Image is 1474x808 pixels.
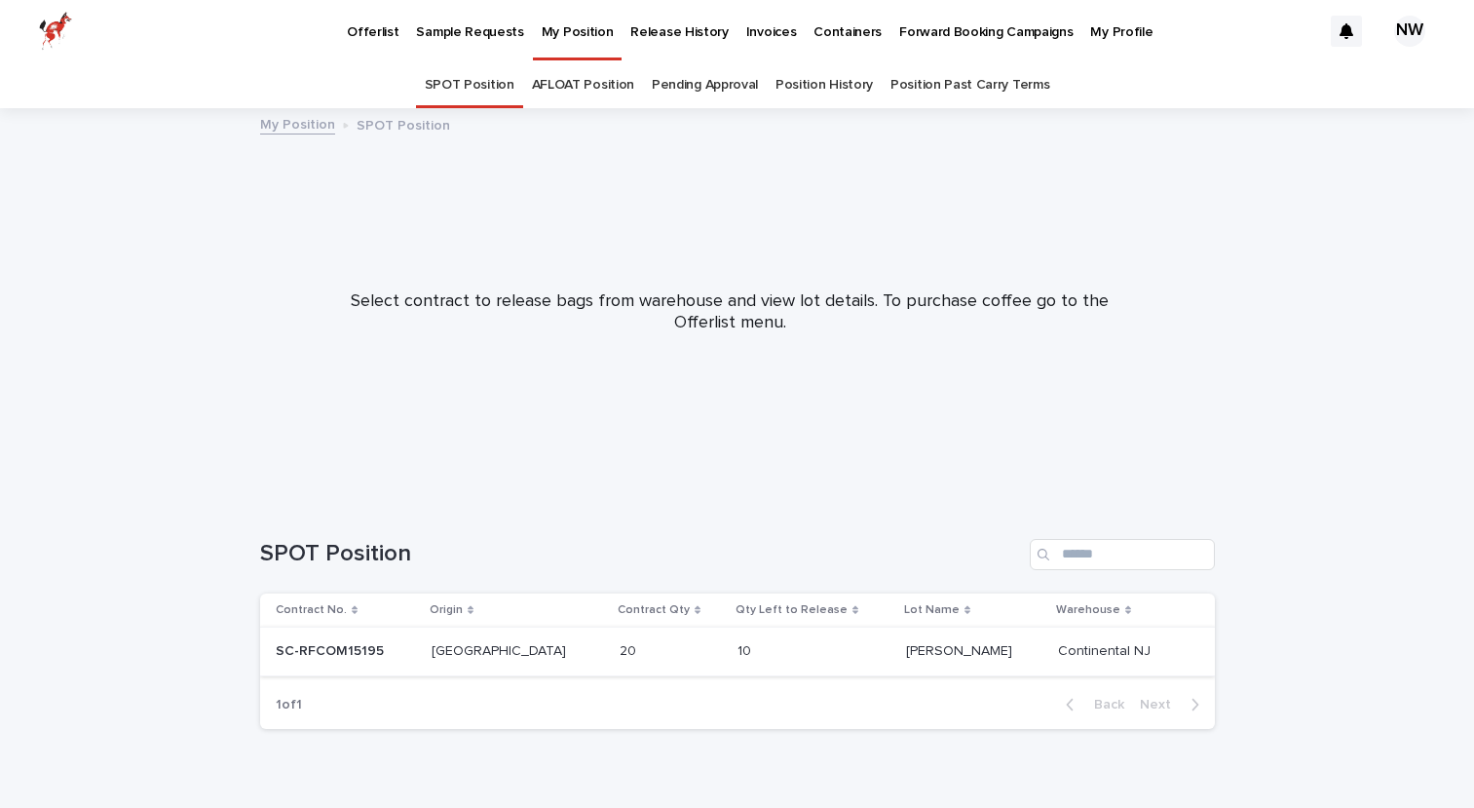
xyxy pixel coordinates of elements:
a: SPOT Position [425,62,514,108]
p: SC-RFCOM15195 [276,639,388,660]
span: Back [1082,698,1124,712]
img: zttTXibQQrCfv9chImQE [39,12,72,51]
p: SPOT Position [357,113,450,135]
p: Contract Qty [618,599,690,621]
p: 1 of 1 [260,681,318,729]
a: Position Past Carry Terms [890,62,1049,108]
p: 10 [737,639,755,660]
p: Select contract to release bags from warehouse and view lot details. To purchase coffee go to the... [340,291,1119,333]
div: NW [1394,16,1425,47]
p: Qty Left to Release [736,599,848,621]
input: Search [1030,539,1215,570]
p: Origin [430,599,463,621]
tr: SC-RFCOM15195SC-RFCOM15195 [GEOGRAPHIC_DATA][GEOGRAPHIC_DATA] 2020 1010 [PERSON_NAME][PERSON_NAME... [260,628,1215,676]
a: AFLOAT Position [532,62,634,108]
a: My Position [260,112,335,135]
p: Lot Name [904,599,960,621]
p: 20 [620,639,640,660]
a: Pending Approval [652,62,758,108]
span: Next [1140,698,1183,712]
p: Contract No. [276,599,347,621]
button: Next [1132,696,1215,713]
p: Continental NJ [1058,639,1154,660]
button: Back [1050,696,1132,713]
p: Warehouse [1056,599,1120,621]
p: [PERSON_NAME] [906,639,1016,660]
p: [GEOGRAPHIC_DATA] [432,639,570,660]
a: Position History [775,62,873,108]
h1: SPOT Position [260,540,1022,568]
